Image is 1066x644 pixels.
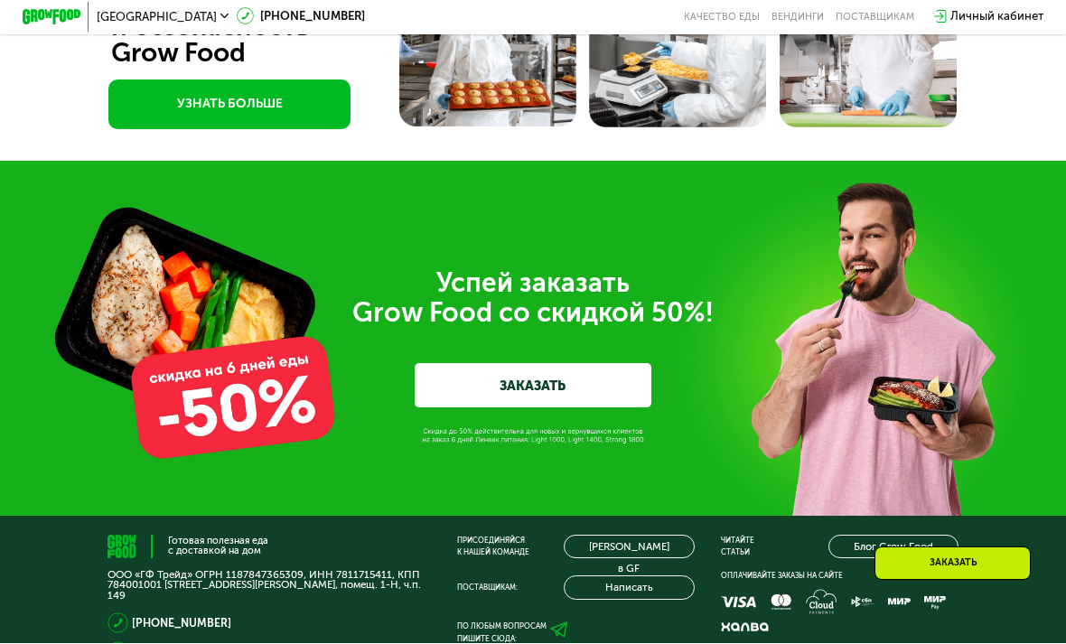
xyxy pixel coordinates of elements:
[108,80,351,130] a: УЗНАТЬ БОЛЬШЕ
[836,12,914,23] div: поставщикам
[168,537,268,556] div: Готовая полезная еда с доставкой на дом
[874,547,1031,581] div: Заказать
[132,615,231,633] a: [PHONE_NUMBER]
[721,536,754,559] div: Читайте статьи
[771,12,824,23] a: Вендинги
[118,269,948,328] div: Успей заказать Grow Food со скидкой 50%!
[564,576,695,600] button: Написать
[457,583,518,594] div: Поставщикам:
[950,8,1043,26] div: Личный кабинет
[721,571,958,583] div: Оплачивайте заказы на сайте
[828,536,959,559] a: Блог Grow Food
[108,571,430,602] p: ООО «ГФ Трейд» ОГРН 1187847365309, ИНН 7811715411, КПП 784001001 [STREET_ADDRESS][PERSON_NAME], п...
[415,364,651,408] a: ЗАКАЗАТЬ
[97,12,217,23] span: [GEOGRAPHIC_DATA]
[564,536,695,559] a: [PERSON_NAME] в GF
[237,8,365,26] a: [PHONE_NUMBER]
[457,536,529,559] div: Присоединяйся к нашей команде
[684,12,760,23] a: Качество еды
